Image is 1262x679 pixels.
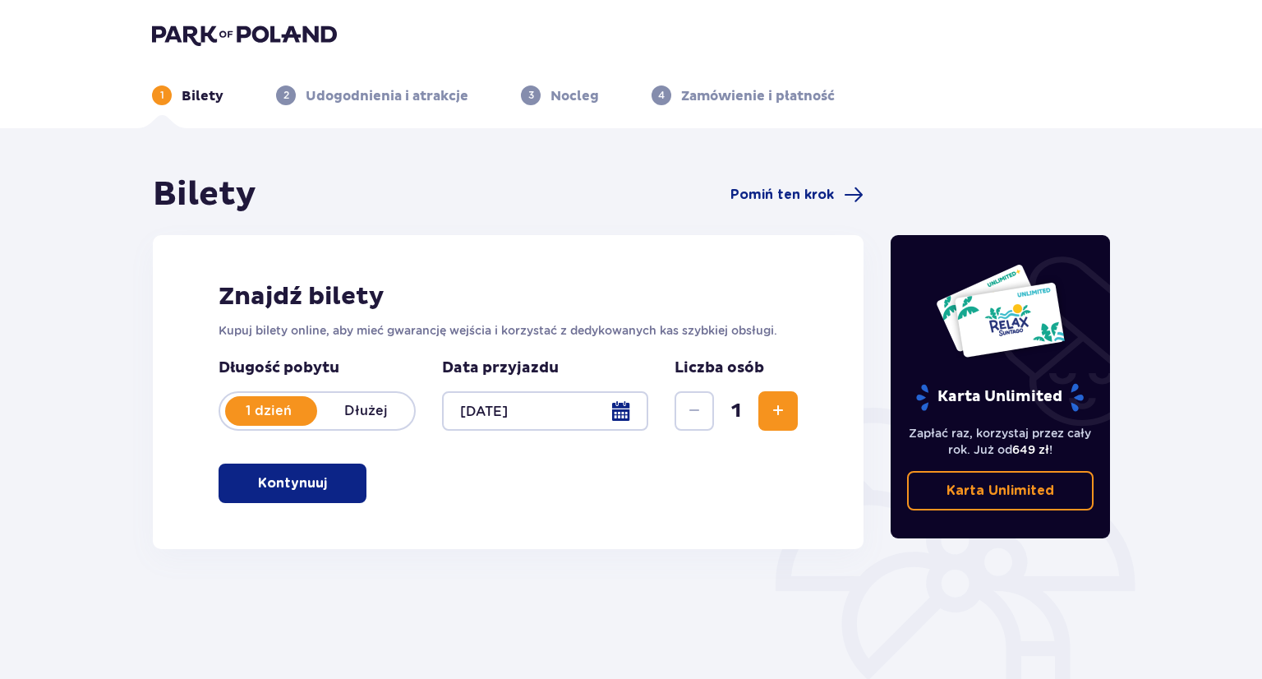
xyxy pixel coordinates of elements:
a: Karta Unlimited [907,471,1094,510]
span: 1 [717,399,755,423]
p: Nocleg [550,87,599,105]
div: 2Udogodnienia i atrakcje [276,85,468,105]
p: Kontynuuj [258,474,327,492]
p: 3 [528,88,534,103]
div: 1Bilety [152,85,223,105]
p: Zapłać raz, korzystaj przez cały rok. Już od ! [907,425,1094,458]
p: Karta Unlimited [914,383,1085,412]
p: Data przyjazdu [442,358,559,378]
img: Dwie karty całoroczne do Suntago z napisem 'UNLIMITED RELAX', na białym tle z tropikalnymi liśćmi... [935,263,1066,358]
p: 4 [658,88,665,103]
button: Zwiększ [758,391,798,431]
p: Liczba osób [675,358,764,378]
p: Kupuj bilety online, aby mieć gwarancję wejścia i korzystać z dedykowanych kas szybkiej obsługi. [219,322,798,339]
p: Karta Unlimited [946,482,1054,500]
span: Pomiń ten krok [730,186,834,204]
p: Dłużej [317,402,414,420]
h1: Bilety [153,174,256,215]
span: 649 zł [1012,443,1049,456]
h2: Znajdź bilety [219,281,798,312]
p: 1 dzień [220,402,317,420]
p: Udogodnienia i atrakcje [306,87,468,105]
p: Bilety [182,87,223,105]
div: 4Zamówienie i płatność [652,85,835,105]
a: Pomiń ten krok [730,185,864,205]
p: 2 [283,88,289,103]
div: 3Nocleg [521,85,599,105]
button: Kontynuuj [219,464,366,503]
p: Zamówienie i płatność [681,87,835,105]
p: 1 [160,88,164,103]
img: Park of Poland logo [152,23,337,46]
p: Długość pobytu [219,358,416,378]
button: Zmniejsz [675,391,714,431]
